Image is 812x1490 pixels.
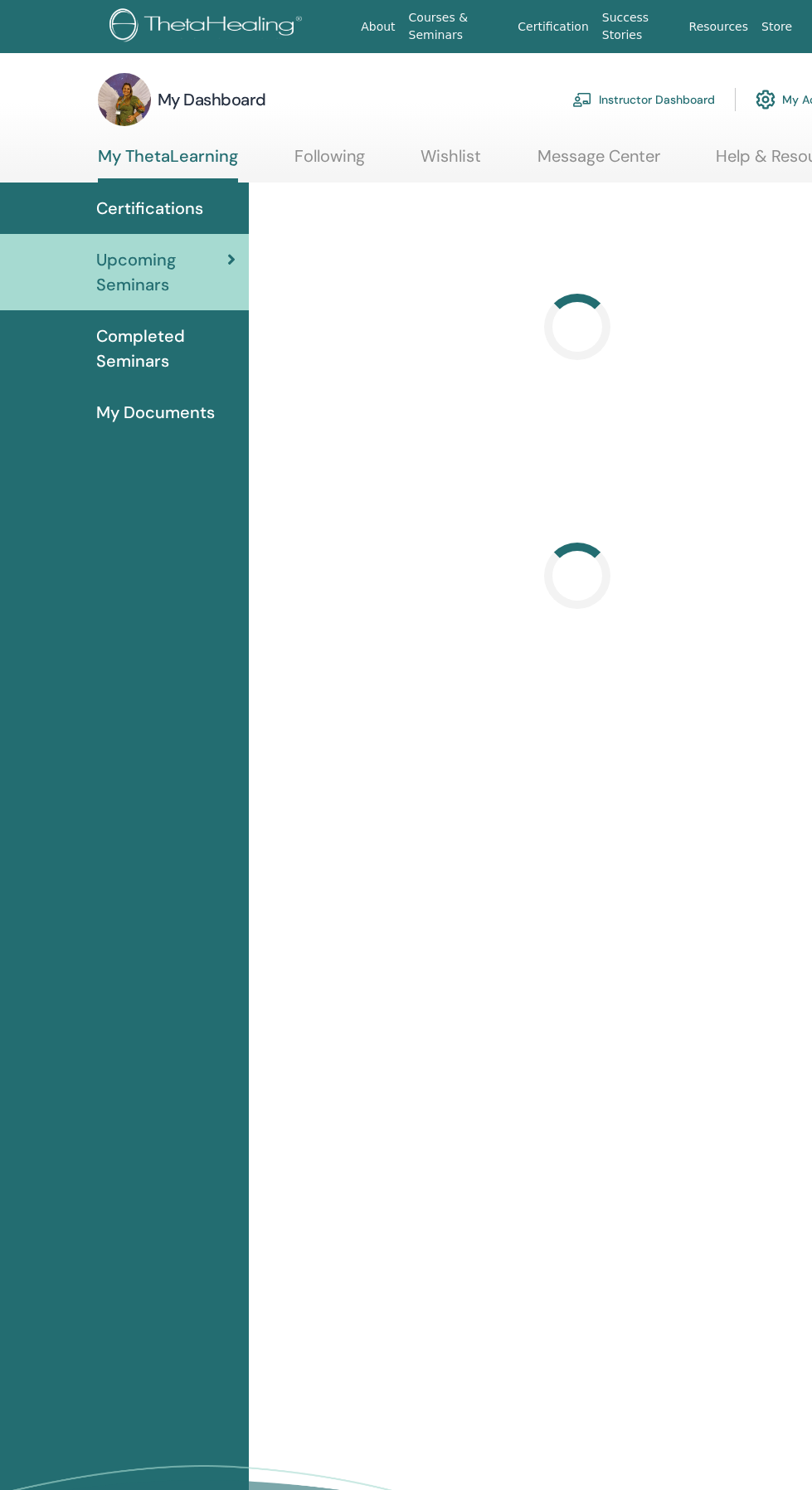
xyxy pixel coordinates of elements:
a: Message Center [537,146,660,178]
img: logo.png [109,8,308,46]
a: Courses & Seminars [402,2,512,51]
a: My ThetaLearning [98,146,238,183]
a: Store [755,12,799,42]
a: Wishlist [421,146,481,178]
span: Upcoming Seminars [96,247,227,297]
img: default.jpg [98,73,151,126]
img: cog.svg [756,85,776,114]
span: Completed Seminars [96,324,236,373]
a: Certification [511,12,595,42]
a: Following [294,146,365,178]
span: My Documents [96,400,215,425]
a: Instructor Dashboard [572,81,715,118]
a: Success Stories [596,2,683,51]
a: Resources [683,12,756,42]
span: Certifications [96,196,203,221]
img: chalkboard-teacher.svg [572,92,592,107]
h3: My Dashboard [158,88,266,111]
a: About [354,12,401,42]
